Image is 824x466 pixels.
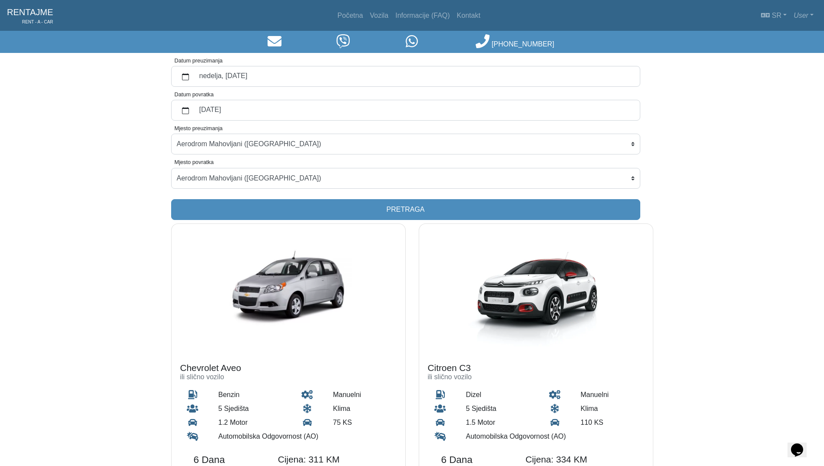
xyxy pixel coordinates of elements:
[460,430,651,443] div: Automobilska Odgovornost (AO)
[175,124,223,132] label: Mjesto preuzimanja
[492,40,554,48] span: [PHONE_NUMBER]
[177,102,194,118] button: calendar
[326,402,403,416] div: Klima
[180,363,397,374] h4: Chevrolet Aveo
[212,416,288,430] div: 1.2 Motor
[574,388,650,402] div: manuelni
[172,224,405,354] img: Chevrolet Aveo
[175,158,214,166] label: Mjesto povratka
[460,416,536,430] div: 1.5 Motor
[790,7,817,24] a: User
[460,402,536,416] div: 5 Sjedišta
[476,40,554,48] a: [PHONE_NUMBER]
[7,3,53,27] a: RENTAJMERENT - A - CAR
[788,431,815,457] iframe: chat widget
[419,224,653,354] img: Citroen C3
[194,102,635,118] label: [DATE]
[428,373,644,381] h6: ili slično vozilo
[392,7,453,24] a: Informacije (FAQ)
[212,430,403,443] div: Automobilska Odgovornost (AO)
[212,388,288,402] div: benzin
[772,12,781,19] span: sr
[758,7,790,24] a: sr
[428,363,644,374] h4: Citroen C3
[7,19,53,25] span: RENT - A - CAR
[574,402,650,416] div: Klima
[171,199,640,220] button: Pretraga
[326,416,403,430] div: 75 KS
[180,373,397,381] h6: ili slično vozilo
[177,69,194,84] button: calendar
[175,56,223,65] label: Datum preuzimanja
[334,7,367,24] a: Početna
[453,7,484,24] a: Kontakt
[194,69,635,84] label: nedelja, [DATE]
[182,107,189,114] svg: calendar
[574,416,650,430] div: 110 KS
[460,388,536,402] div: dizel
[182,73,189,80] svg: calendar
[212,402,288,416] div: 5 Sjedišta
[367,7,392,24] a: Vozila
[175,90,214,98] label: Datum povratka
[326,388,403,402] div: manuelni
[794,12,808,19] em: User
